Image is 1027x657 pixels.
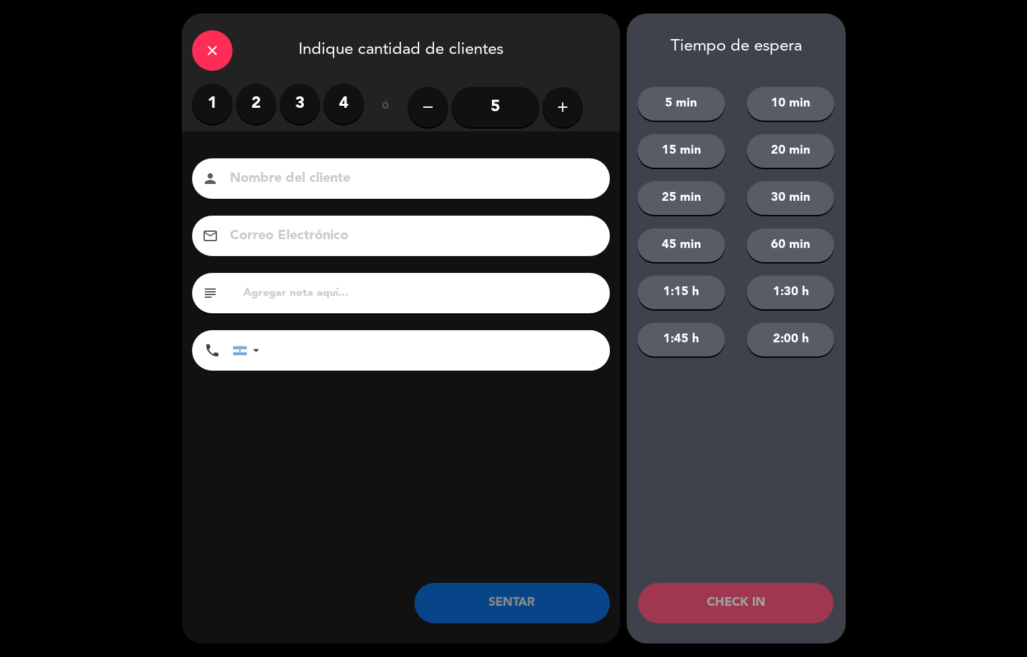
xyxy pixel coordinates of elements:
[542,87,583,127] button: add
[747,87,834,121] button: 10 min
[627,37,846,57] div: Tiempo de espera
[242,284,600,303] input: Agregar nota aquí...
[747,276,834,309] button: 1:30 h
[202,170,218,187] i: person
[420,99,436,115] i: remove
[204,42,220,59] i: close
[323,84,364,124] label: 4
[192,84,232,124] label: 1
[228,167,592,191] input: Nombre del cliente
[280,84,320,124] label: 3
[202,228,218,244] i: email
[408,87,448,127] button: remove
[204,342,220,358] i: phone
[637,276,725,309] button: 1:15 h
[637,323,725,356] button: 1:45 h
[228,224,592,248] input: Correo Electrónico
[233,331,264,370] div: Argentina: +54
[747,228,834,262] button: 60 min
[747,181,834,215] button: 30 min
[364,84,408,131] div: ó
[747,323,834,356] button: 2:00 h
[637,181,725,215] button: 25 min
[637,228,725,262] button: 45 min
[747,134,834,168] button: 20 min
[414,583,610,623] button: SENTAR
[637,87,725,121] button: 5 min
[236,84,276,124] label: 2
[182,13,620,84] div: Indique cantidad de clientes
[637,134,725,168] button: 15 min
[202,285,218,301] i: subject
[555,99,571,115] i: add
[638,583,834,623] button: CHECK IN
